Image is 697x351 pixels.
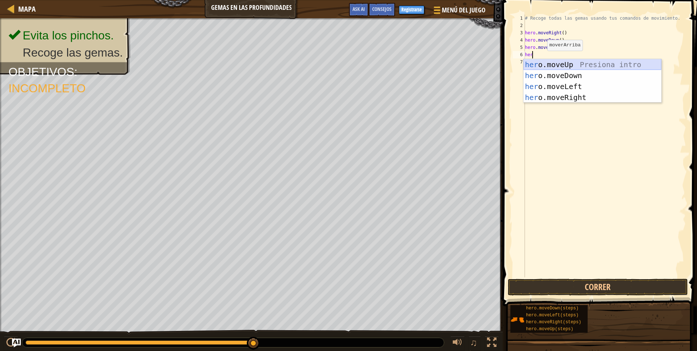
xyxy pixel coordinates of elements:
span: hero.moveUp(steps) [526,327,573,332]
span: hero.moveRight(steps) [526,320,581,325]
span: Evita los pinchos. [23,29,114,42]
span: Menú del Juego [442,5,486,15]
span: hero.moveDown(steps) [526,306,579,311]
span: Recoge las gemas. [23,46,123,59]
li: Recoge las gemas. [8,44,123,61]
button: Ajustar volúmen [450,336,465,351]
span: : [74,65,77,78]
div: 7 [513,58,525,66]
button: Registrarse [399,5,424,14]
span: Objetivos [8,65,74,78]
div: 6 [513,51,525,58]
button: Ask AI [349,3,369,16]
div: 5 [513,44,525,51]
img: portrait.png [510,313,524,327]
button: Correr [508,279,688,296]
button: Alterna pantalla completa. [484,336,499,351]
button: Menú del Juego [428,3,490,20]
div: 4 [513,36,525,44]
li: Evita los pinchos. [8,27,123,44]
a: Mapa [15,4,36,14]
div: 3 [513,29,525,36]
div: 1 [513,15,525,22]
span: Consejos [372,5,392,12]
span: Ask AI [353,5,365,12]
div: 2 [513,22,525,29]
span: hero.moveLeft(steps) [526,313,579,318]
button: ♫ [468,336,481,351]
span: Incompleto [8,82,86,95]
span: Mapa [18,4,36,14]
span: ♫ [470,337,477,348]
button: Ask AI [12,339,21,347]
code: moverArriba [549,42,581,48]
button: Ctrl + P: Play [4,336,18,351]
